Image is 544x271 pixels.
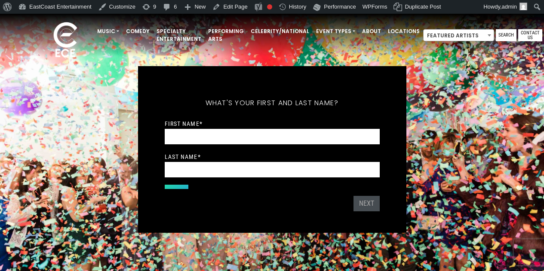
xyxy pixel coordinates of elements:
label: Last Name [165,153,201,161]
a: Search [496,29,516,41]
a: Contact Us [518,29,542,41]
label: First Name [165,120,203,128]
a: Music [94,24,123,39]
a: About [359,24,384,39]
span: Featured Artists [423,29,494,41]
a: Performing Arts [205,24,247,46]
a: Specialty Entertainment [153,24,205,46]
a: Comedy [123,24,153,39]
img: ece_new_logo_whitev2-1.png [44,20,87,61]
span: Featured Artists [424,30,494,42]
span: admin [502,3,517,10]
a: Event Types [313,24,359,39]
h5: What's your first and last name? [165,88,380,119]
div: Focus keyphrase not set [267,4,272,9]
a: Celebrity/National [247,24,313,39]
a: Locations [384,24,423,39]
